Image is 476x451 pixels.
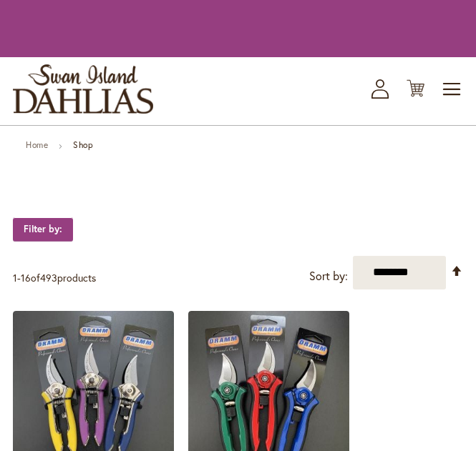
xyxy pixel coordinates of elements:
[13,217,73,242] strong: Filter by:
[13,64,153,114] a: store logo
[13,267,96,289] p: - of products
[21,271,31,284] span: 16
[26,139,48,150] a: Home
[13,271,17,284] span: 1
[40,271,57,284] span: 493
[73,139,93,150] strong: Shop
[309,263,348,289] label: Sort by:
